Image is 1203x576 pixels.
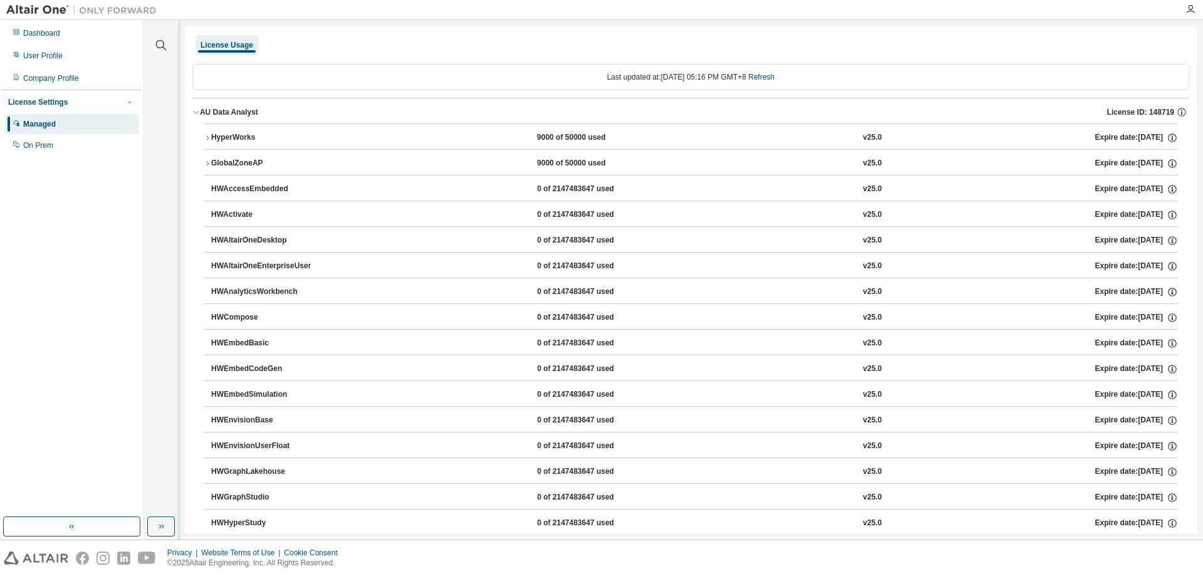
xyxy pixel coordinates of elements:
div: HyperWorks [211,132,324,144]
div: v25.0 [863,389,882,401]
div: 0 of 2147483647 used [537,364,650,375]
button: HWEmbedBasic0 of 2147483647 usedv25.0Expire date:[DATE] [211,330,1178,357]
div: v25.0 [863,415,882,426]
div: 0 of 2147483647 used [537,415,650,426]
div: Expire date: [DATE] [1095,286,1178,298]
div: AU Data Analyst [200,107,258,117]
div: v25.0 [863,338,882,349]
img: Altair One [6,4,163,16]
div: HWGraphStudio [211,492,324,503]
img: instagram.svg [96,552,110,565]
div: v25.0 [863,158,882,169]
img: altair_logo.svg [4,552,68,565]
div: 0 of 2147483647 used [537,389,650,401]
div: HWAltairOneDesktop [211,235,324,246]
span: License ID: 148719 [1107,107,1174,117]
div: HWAnalyticsWorkbench [211,286,324,298]
div: 0 of 2147483647 used [537,209,650,221]
div: v25.0 [863,492,882,503]
div: HWHyperStudy [211,518,324,529]
div: Expire date: [DATE] [1095,132,1178,144]
div: 0 of 2147483647 used [537,312,650,323]
img: youtube.svg [138,552,156,565]
div: Cookie Consent [284,548,345,558]
div: v25.0 [863,184,882,195]
button: HWActivate0 of 2147483647 usedv25.0Expire date:[DATE] [211,201,1178,229]
div: HWAccessEmbedded [211,184,324,195]
div: 0 of 2147483647 used [537,235,650,246]
div: Expire date: [DATE] [1095,158,1178,169]
button: HWGraphLakehouse0 of 2147483647 usedv25.0Expire date:[DATE] [211,458,1178,486]
div: Expire date: [DATE] [1095,261,1178,272]
div: v25.0 [863,261,882,272]
div: 0 of 2147483647 used [537,441,650,452]
div: HWEmbedCodeGen [211,364,324,375]
div: 0 of 2147483647 used [537,184,650,195]
div: Expire date: [DATE] [1095,312,1178,323]
div: User Profile [23,51,63,61]
img: linkedin.svg [117,552,130,565]
div: Expire date: [DATE] [1095,492,1178,503]
button: HWEnvisionUserFloat0 of 2147483647 usedv25.0Expire date:[DATE] [211,432,1178,460]
div: HWActivate [211,209,324,221]
a: Refresh [748,73,774,81]
div: v25.0 [863,209,882,221]
button: HWAltairOneEnterpriseUser0 of 2147483647 usedv25.0Expire date:[DATE] [211,253,1178,280]
div: Expire date: [DATE] [1095,338,1178,349]
div: On Prem [23,140,53,150]
button: HWEnvisionBase0 of 2147483647 usedv25.0Expire date:[DATE] [211,407,1178,434]
div: v25.0 [863,286,882,298]
button: HWEmbedCodeGen0 of 2147483647 usedv25.0Expire date:[DATE] [211,355,1178,383]
div: 0 of 2147483647 used [537,261,650,272]
div: v25.0 [863,441,882,452]
div: License Settings [8,97,68,107]
div: v25.0 [863,132,882,144]
div: HWAltairOneEnterpriseUser [211,261,324,272]
div: HWEnvisionBase [211,415,324,426]
div: GlobalZoneAP [211,158,324,169]
div: Expire date: [DATE] [1095,364,1178,375]
button: HyperWorks9000 of 50000 usedv25.0Expire date:[DATE] [204,124,1178,152]
button: HWAltairOneDesktop0 of 2147483647 usedv25.0Expire date:[DATE] [211,227,1178,254]
button: HWEmbedSimulation0 of 2147483647 usedv25.0Expire date:[DATE] [211,381,1178,409]
div: v25.0 [863,518,882,529]
div: 0 of 2147483647 used [537,338,650,349]
div: Expire date: [DATE] [1095,209,1178,221]
p: © 2025 Altair Engineering, Inc. All Rights Reserved. [167,558,345,568]
div: v25.0 [863,466,882,478]
div: Managed [23,119,56,129]
div: Website Terms of Use [201,548,284,558]
div: v25.0 [863,312,882,323]
button: HWCompose0 of 2147483647 usedv25.0Expire date:[DATE] [211,304,1178,332]
div: Last updated at: [DATE] 05:16 PM GMT+8 [192,64,1189,90]
div: HWGraphLakehouse [211,466,324,478]
div: HWCompose [211,312,324,323]
div: Expire date: [DATE] [1095,389,1178,401]
div: 0 of 2147483647 used [537,518,650,529]
div: Expire date: [DATE] [1095,441,1178,452]
div: License Usage [200,40,253,50]
button: HWHyperStudy0 of 2147483647 usedv25.0Expire date:[DATE] [211,510,1178,537]
div: HWEnvisionUserFloat [211,441,324,452]
div: 9000 of 50000 used [537,158,650,169]
div: Expire date: [DATE] [1095,466,1178,478]
div: 0 of 2147483647 used [537,286,650,298]
div: Dashboard [23,28,60,38]
div: v25.0 [863,235,882,246]
div: Expire date: [DATE] [1095,415,1178,426]
div: 0 of 2147483647 used [537,466,650,478]
button: HWAccessEmbedded0 of 2147483647 usedv25.0Expire date:[DATE] [211,175,1178,203]
div: HWEmbedSimulation [211,389,324,401]
button: AU Data AnalystLicense ID: 148719 [192,98,1189,126]
div: Expire date: [DATE] [1095,184,1178,195]
button: HWAnalyticsWorkbench0 of 2147483647 usedv25.0Expire date:[DATE] [211,278,1178,306]
img: facebook.svg [76,552,89,565]
div: Privacy [167,548,201,558]
div: HWEmbedBasic [211,338,324,349]
div: Company Profile [23,73,79,83]
button: GlobalZoneAP9000 of 50000 usedv25.0Expire date:[DATE] [204,150,1178,177]
div: 9000 of 50000 used [537,132,650,144]
div: 0 of 2147483647 used [537,492,650,503]
div: Expire date: [DATE] [1095,235,1178,246]
div: Expire date: [DATE] [1095,518,1178,529]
